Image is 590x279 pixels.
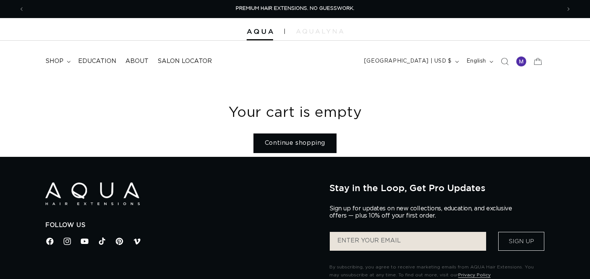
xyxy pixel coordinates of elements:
h2: Follow Us [45,221,318,229]
span: Education [78,57,116,65]
button: Next announcement [560,2,577,16]
img: Aqua Hair Extensions [45,182,140,205]
summary: shop [41,53,74,70]
img: Aqua Hair Extensions [247,29,273,34]
button: Previous announcement [13,2,30,16]
a: Continue shopping [253,133,337,153]
span: PREMIUM HAIR EXTENSIONS. NO GUESSWORK. [236,6,354,11]
summary: Search [496,53,513,70]
button: English [462,54,496,69]
a: Education [74,53,121,70]
button: [GEOGRAPHIC_DATA] | USD $ [360,54,462,69]
h2: Stay in the Loop, Get Pro Updates [329,182,545,193]
span: English [466,57,486,65]
a: Privacy Policy [458,273,491,277]
span: shop [45,57,63,65]
p: Sign up for updates on new collections, education, and exclusive offers — plus 10% off your first... [329,205,518,219]
span: About [125,57,148,65]
button: Sign Up [498,232,544,251]
img: aqualyna.com [296,29,343,34]
a: About [121,53,153,70]
span: Salon Locator [158,57,212,65]
a: Salon Locator [153,53,216,70]
span: [GEOGRAPHIC_DATA] | USD $ [364,57,452,65]
input: ENTER YOUR EMAIL [330,232,486,251]
h1: Your cart is empty [45,104,545,122]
